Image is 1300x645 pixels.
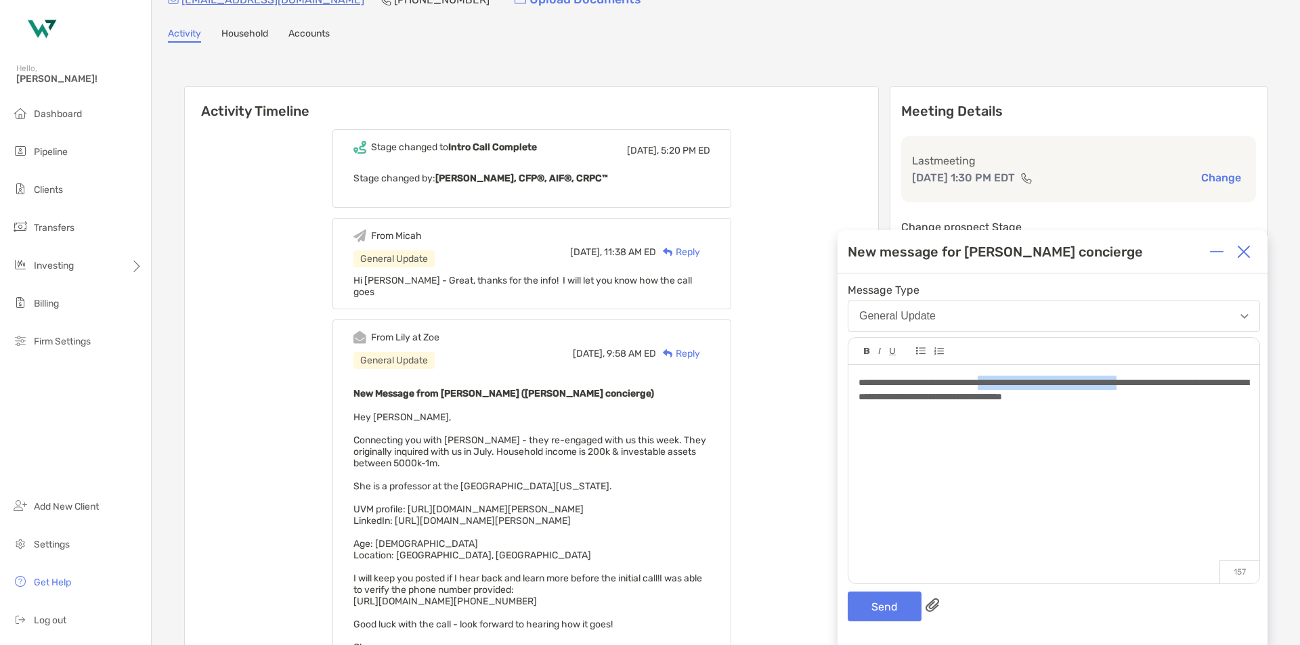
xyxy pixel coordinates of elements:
[934,347,944,355] img: Editor control icon
[573,348,605,359] span: [DATE],
[34,260,74,271] span: Investing
[34,108,82,120] span: Dashboard
[371,332,439,343] div: From Lily at Zoe
[12,181,28,197] img: clients icon
[371,141,537,153] div: Stage changed to
[848,301,1260,332] button: General Update
[353,229,366,242] img: Event icon
[663,248,673,257] img: Reply icon
[353,331,366,344] img: Event icon
[1020,173,1033,183] img: communication type
[661,145,710,156] span: 5:20 PM ED
[34,184,63,196] span: Clients
[12,573,28,590] img: get-help icon
[34,539,70,550] span: Settings
[12,143,28,159] img: pipeline icon
[859,310,936,322] div: General Update
[1210,245,1223,259] img: Expand or collapse
[34,615,66,626] span: Log out
[288,28,330,43] a: Accounts
[912,152,1245,169] p: Last meeting
[848,244,1143,260] div: New message for [PERSON_NAME] concierge
[12,497,28,514] img: add_new_client icon
[916,347,926,355] img: Editor control icon
[901,103,1256,120] p: Meeting Details
[353,141,366,154] img: Event icon
[34,146,68,158] span: Pipeline
[1197,171,1245,185] button: Change
[12,611,28,627] img: logout icon
[12,257,28,273] img: investing icon
[16,5,65,54] img: Zoe Logo
[656,347,700,361] div: Reply
[185,87,878,119] h6: Activity Timeline
[1237,245,1251,259] img: Close
[353,275,692,298] span: Hi [PERSON_NAME] - Great, thanks for the info! I will let you know how the call goes
[604,246,656,258] span: 11:38 AM ED
[912,169,1015,186] p: [DATE] 1:30 PM EDT
[16,73,143,85] span: [PERSON_NAME]!
[926,598,939,612] img: paperclip attachments
[570,246,602,258] span: [DATE],
[12,535,28,552] img: settings icon
[627,145,659,156] span: [DATE],
[371,230,422,242] div: From Micah
[353,170,710,187] p: Stage changed by:
[168,28,201,43] a: Activity
[901,219,1256,236] p: Change prospect Stage
[1240,314,1249,319] img: Open dropdown arrow
[864,348,870,355] img: Editor control icon
[663,349,673,358] img: Reply icon
[848,592,922,621] button: Send
[353,388,654,399] b: New Message from [PERSON_NAME] ([PERSON_NAME] concierge)
[435,173,608,184] b: [PERSON_NAME], CFP®, AIF®, CRPC™
[34,222,74,233] span: Transfers
[12,332,28,349] img: firm-settings icon
[848,284,1260,296] span: Message Type
[221,28,268,43] a: Household
[353,352,435,369] div: General Update
[12,219,28,235] img: transfers icon
[12,294,28,311] img: billing icon
[34,298,59,309] span: Billing
[1219,560,1259,583] p: 157
[607,348,656,359] span: 9:58 AM ED
[878,348,881,355] img: Editor control icon
[889,348,896,355] img: Editor control icon
[34,501,99,512] span: Add New Client
[448,141,537,153] b: Intro Call Complete
[34,336,91,347] span: Firm Settings
[12,105,28,121] img: dashboard icon
[34,577,71,588] span: Get Help
[656,245,700,259] div: Reply
[353,250,435,267] div: General Update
